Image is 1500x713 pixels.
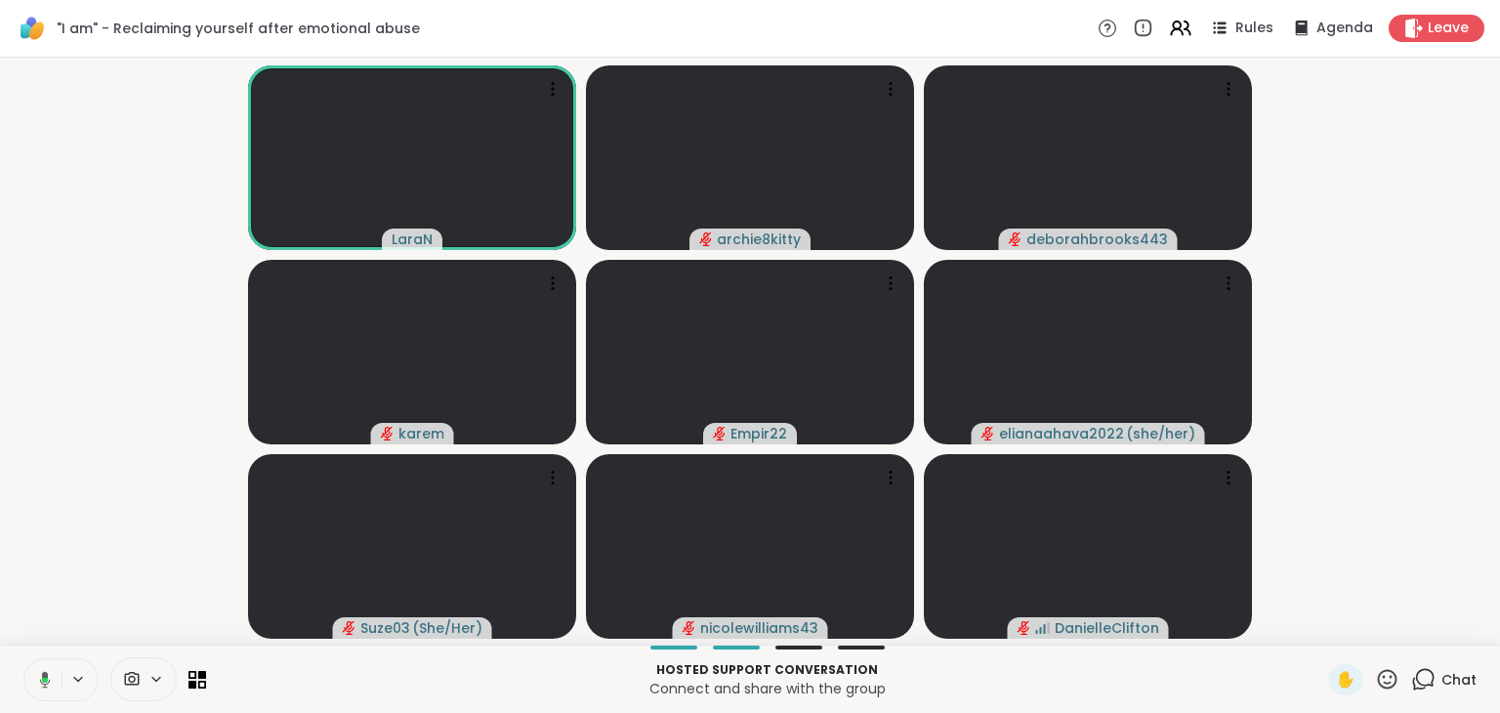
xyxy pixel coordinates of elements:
[730,424,787,443] span: Empir22
[412,618,482,638] span: ( She/Her )
[398,424,444,443] span: karem
[1055,618,1159,638] span: DanielleClifton
[57,19,420,38] span: "I am" - Reclaiming yourself after emotional abuse
[343,621,356,635] span: audio-muted
[1018,621,1031,635] span: audio-muted
[360,618,410,638] span: Suze03
[700,618,818,638] span: nicolewilliams43
[1026,230,1168,249] span: deborahbrooks443
[717,230,801,249] span: archie8kitty
[1336,668,1355,692] span: ✋
[1126,424,1195,443] span: ( she/her )
[1428,19,1469,38] span: Leave
[381,427,395,440] span: audio-muted
[392,230,433,249] span: LaraN
[683,621,696,635] span: audio-muted
[981,427,995,440] span: audio-muted
[16,12,49,45] img: ShareWell Logomark
[1316,19,1373,38] span: Agenda
[1009,232,1022,246] span: audio-muted
[1441,670,1477,690] span: Chat
[1235,19,1273,38] span: Rules
[218,679,1316,698] p: Connect and share with the group
[699,232,713,246] span: audio-muted
[713,427,727,440] span: audio-muted
[999,424,1124,443] span: elianaahava2022
[218,661,1316,679] p: Hosted support conversation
